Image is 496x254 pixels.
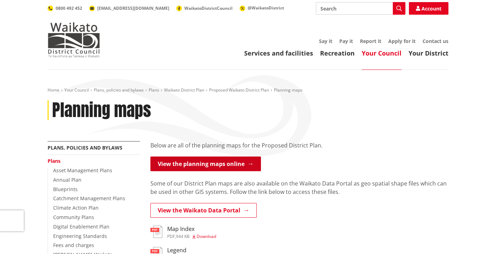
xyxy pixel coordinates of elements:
[164,87,204,93] a: Waikato District Plan
[176,5,233,11] a: WaikatoDistrictCouncil
[319,38,332,44] a: Say it
[248,5,284,11] span: @WaikatoDistrict
[97,5,169,11] span: [EMAIL_ADDRESS][DOMAIN_NAME]
[48,22,100,57] img: Waikato District Council - Te Kaunihera aa Takiwaa o Waikato
[56,5,82,11] span: 0800 492 452
[149,87,159,93] a: Plans
[48,158,61,164] a: Plans
[89,5,169,11] a: [EMAIL_ADDRESS][DOMAIN_NAME]
[48,87,448,93] nav: breadcrumb
[48,144,122,151] a: Plans, policies and bylaws
[197,233,216,239] span: Download
[167,233,175,239] span: pdf
[316,2,405,15] input: Search input
[240,5,284,11] a: @WaikatoDistrict
[409,2,448,15] a: Account
[167,247,216,254] h3: Legend
[339,38,353,44] a: Pay it
[150,141,448,150] p: Below are all of the planning maps for the Proposed District Plan.
[150,226,162,238] img: document-pdf.svg
[94,87,144,93] a: Plans, policies and bylaws
[184,5,233,11] span: WaikatoDistrictCouncil
[53,186,78,193] a: Blueprints
[360,38,381,44] a: Report it
[64,87,89,93] a: Your Council
[53,233,107,239] a: Engineering Standards
[53,176,82,183] a: Annual Plan
[150,226,216,238] a: Map Index pdf,944 KB Download
[150,157,261,171] a: View the planning maps online
[53,242,94,248] a: Fees and charges
[48,87,59,93] a: Home
[53,195,125,202] a: Catchment Management Plans
[52,100,151,121] h1: Planning maps
[150,203,257,218] a: View the Waikato Data Portal
[48,5,82,11] a: 0800 492 452
[53,167,112,174] a: Asset Management Plans
[167,226,216,232] h3: Map Index
[409,49,448,57] a: Your District
[176,233,190,239] span: 944 KB
[362,49,402,57] a: Your Council
[167,234,216,239] div: ,
[53,223,109,230] a: Digital Enablement Plan
[320,49,355,57] a: Recreation
[423,38,448,44] a: Contact us
[150,179,448,196] p: Some of our District Plan maps are also available on the Waikato Data Portal as geo spatial shape...
[388,38,416,44] a: Apply for it
[209,87,269,93] a: Proposed Waikato District Plan
[244,49,313,57] a: Services and facilities
[464,225,489,250] iframe: Messenger Launcher
[53,214,94,220] a: Community Plans
[274,87,303,93] span: Planning maps
[53,204,99,211] a: Climate Action Plan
